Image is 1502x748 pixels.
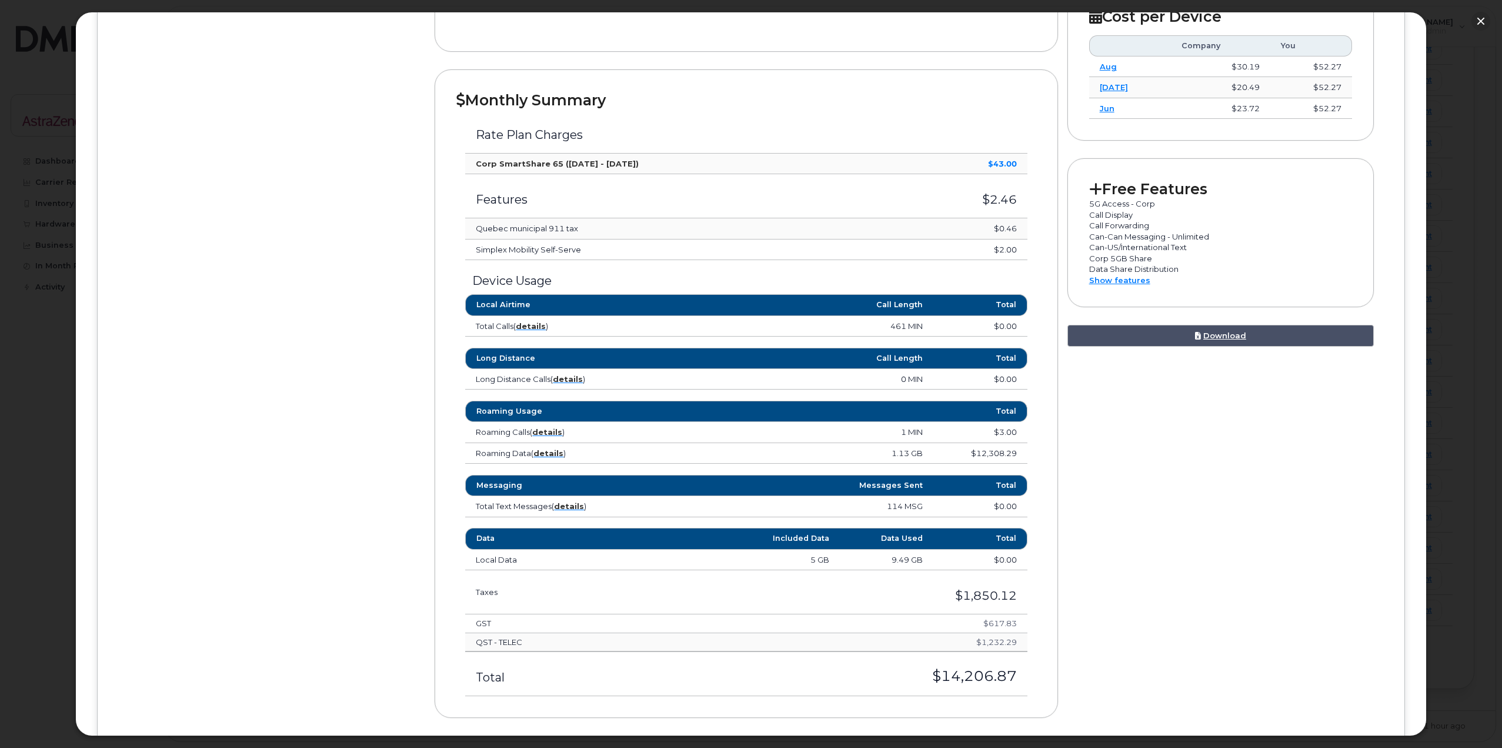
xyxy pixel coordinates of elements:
[532,427,562,437] a: details
[699,316,933,337] td: 461 MIN
[933,496,1027,517] td: $0.00
[699,294,933,315] th: Call Length
[465,348,699,369] th: Long Distance
[746,528,840,549] th: Included Data
[933,348,1027,369] th: Total
[465,369,699,390] td: Long Distance Calls
[933,422,1027,443] td: $3.00
[465,218,896,240] td: Quebec municipal 911 tax
[530,427,565,437] span: ( )
[840,528,933,549] th: Data Used
[770,619,1017,627] h4: $617.83
[1089,264,1353,275] p: Data Share Distribution
[1089,253,1353,264] p: Corp 5GB Share
[476,588,635,596] h3: Taxes
[1171,98,1270,119] td: $23.72
[1067,325,1374,347] a: Download
[465,550,746,571] td: Local Data
[554,501,584,511] a: details
[1270,56,1352,78] td: $52.27
[933,316,1027,337] td: $0.00
[933,528,1027,549] th: Total
[1089,275,1150,285] a: Show features
[699,443,933,464] td: 1.13 GB
[531,448,566,458] span: ( )
[1270,98,1352,119] td: $52.27
[1089,242,1353,253] p: Can-US/International Text
[533,448,563,458] a: details
[933,550,1027,571] td: $0.00
[988,159,1017,168] strong: $43.00
[465,240,896,261] td: Simplex Mobility Self-Serve
[465,422,699,443] td: Roaming Calls
[465,294,699,315] th: Local Airtime
[1089,220,1353,231] p: Call Forwarding
[1171,35,1270,56] th: Company
[699,348,933,369] th: Call Length
[1270,77,1352,98] td: $52.27
[933,369,1027,390] td: $0.00
[465,316,699,337] td: Total Calls
[1089,180,1353,198] h2: Free Features
[465,528,746,549] th: Data
[1100,104,1114,113] a: Jun
[1100,62,1117,71] a: Aug
[699,475,933,496] th: Messages Sent
[476,128,1016,141] h3: Rate Plan Charges
[465,401,699,422] th: Roaming Usage
[1100,82,1128,92] a: [DATE]
[933,443,1027,464] td: $12,308.29
[933,294,1027,315] th: Total
[1089,231,1353,242] p: Can-Can Messaging - Unlimited
[840,550,933,571] td: 9.49 GB
[1171,77,1270,98] td: $20.49
[896,240,1027,261] td: $2.00
[1089,210,1353,221] p: Call Display
[476,619,748,627] h4: GST
[1089,198,1353,210] p: 5G Access - Corp
[1270,35,1352,56] th: You
[456,91,1036,109] h2: Monthly Summary
[553,374,583,384] a: details
[896,218,1027,240] td: $0.46
[465,496,699,517] td: Total Text Messages
[465,443,699,464] td: Roaming Data
[1089,8,1353,25] h2: Cost per Device
[699,422,933,443] td: 1 MIN
[907,193,1016,206] h3: $2.46
[465,274,1027,287] h3: Device Usage
[513,321,548,331] span: ( )
[746,550,840,571] td: 5 GB
[476,159,639,168] strong: Corp SmartShare 65 ([DATE] - [DATE])
[476,193,886,206] h3: Features
[656,589,1017,602] h3: $1,850.12
[699,369,933,390] td: 0 MIN
[552,501,586,511] span: ( )
[1171,56,1270,78] td: $30.19
[933,401,1027,422] th: Total
[465,475,699,496] th: Messaging
[550,374,585,384] span: ( )
[516,321,546,331] a: details
[933,475,1027,496] th: Total
[699,496,933,517] td: 114 MSG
